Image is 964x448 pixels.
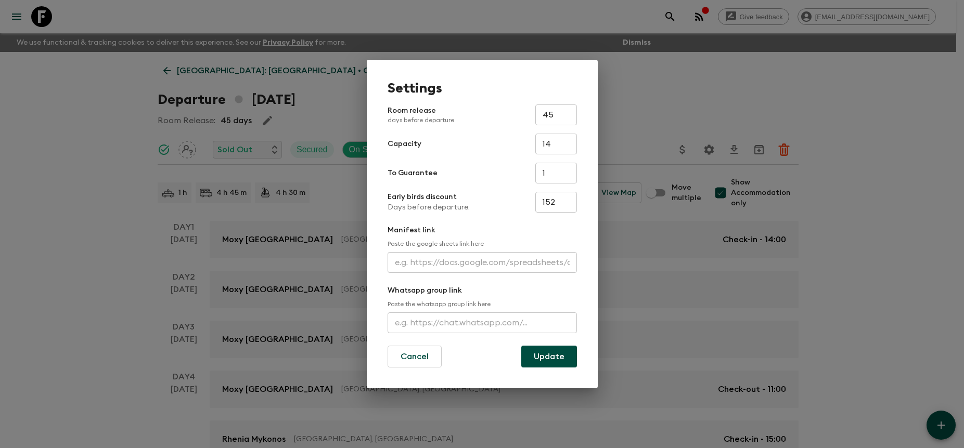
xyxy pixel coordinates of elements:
[535,192,577,213] input: e.g. 180
[535,134,577,154] input: e.g. 14
[535,104,577,125] input: e.g. 30
[388,202,470,213] p: Days before departure.
[521,346,577,367] button: Update
[388,300,577,308] p: Paste the whatsapp group link here
[388,168,438,178] p: To Guarantee
[388,192,470,202] p: Early birds discount
[535,163,577,183] input: e.g. 4
[388,240,577,248] p: Paste the google sheets link here
[388,81,577,96] h1: Settings
[388,225,577,235] p: Manifest link
[388,139,421,149] p: Capacity
[388,106,454,124] p: Room release
[388,252,577,273] input: e.g. https://docs.google.com/spreadsheets/d/1P7Zz9v8J0vXy1Q/edit#gid=0
[388,285,577,296] p: Whatsapp group link
[388,346,442,367] button: Cancel
[388,116,454,124] p: days before departure
[388,312,577,333] input: e.g. https://chat.whatsapp.com/...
